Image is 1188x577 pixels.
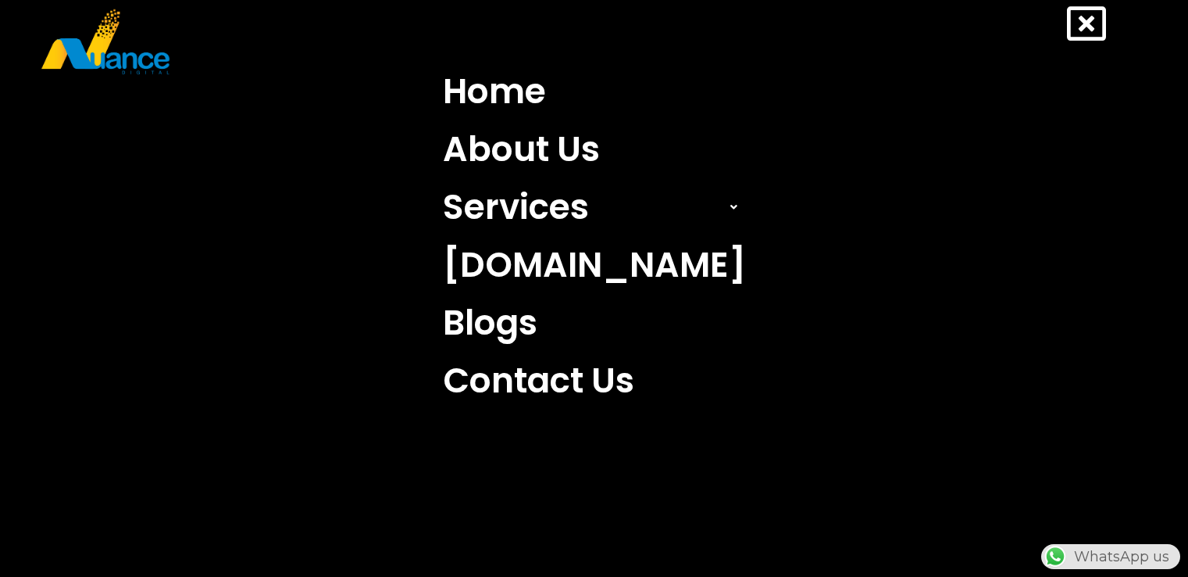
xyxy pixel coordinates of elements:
a: Contact Us [431,352,758,410]
a: Services [431,178,758,236]
a: Home [431,63,758,120]
a: About Us [431,120,758,178]
a: nuance-qatar_logo [40,8,587,76]
a: WhatsAppWhatsApp us [1041,548,1180,565]
img: nuance-qatar_logo [40,8,171,76]
a: Blogs [431,294,758,352]
div: WhatsApp us [1041,544,1180,569]
a: [DOMAIN_NAME] [431,236,758,294]
img: WhatsApp [1043,544,1068,569]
